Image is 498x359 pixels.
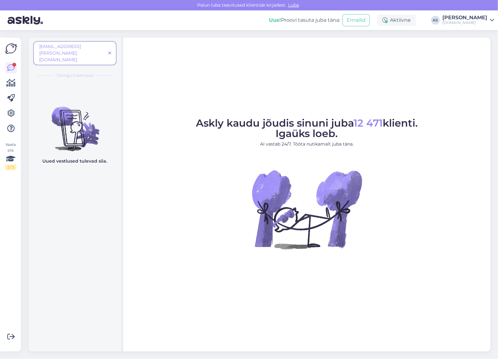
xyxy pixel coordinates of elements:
div: Aktiivne [377,15,416,26]
span: Askly kaudu jõudis sinuni juba klienti. Igaüks loeb. [196,117,418,140]
div: [DOMAIN_NAME] [442,20,487,25]
div: Vaata siia [5,142,16,170]
span: [EMAIL_ADDRESS][PERSON_NAME][DOMAIN_NAME] [39,44,81,63]
img: No chats [28,95,121,152]
button: Emailid [343,14,370,26]
a: [PERSON_NAME][DOMAIN_NAME] [442,15,494,25]
p: Uued vestlused tulevad siia. [43,158,107,165]
div: AS [431,16,440,25]
img: No Chat active [250,153,364,266]
p: AI vastab 24/7. Tööta nutikamalt juba täna. [196,141,418,147]
span: 12 471 [354,117,383,129]
div: 2 / 3 [5,165,16,170]
img: Askly Logo [5,43,17,55]
div: [PERSON_NAME] [442,15,487,20]
b: Uus! [269,17,281,23]
span: Otsingu tulemused [57,73,93,78]
div: Proovi tasuta juba täna: [269,16,340,24]
span: Luba [286,2,301,8]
